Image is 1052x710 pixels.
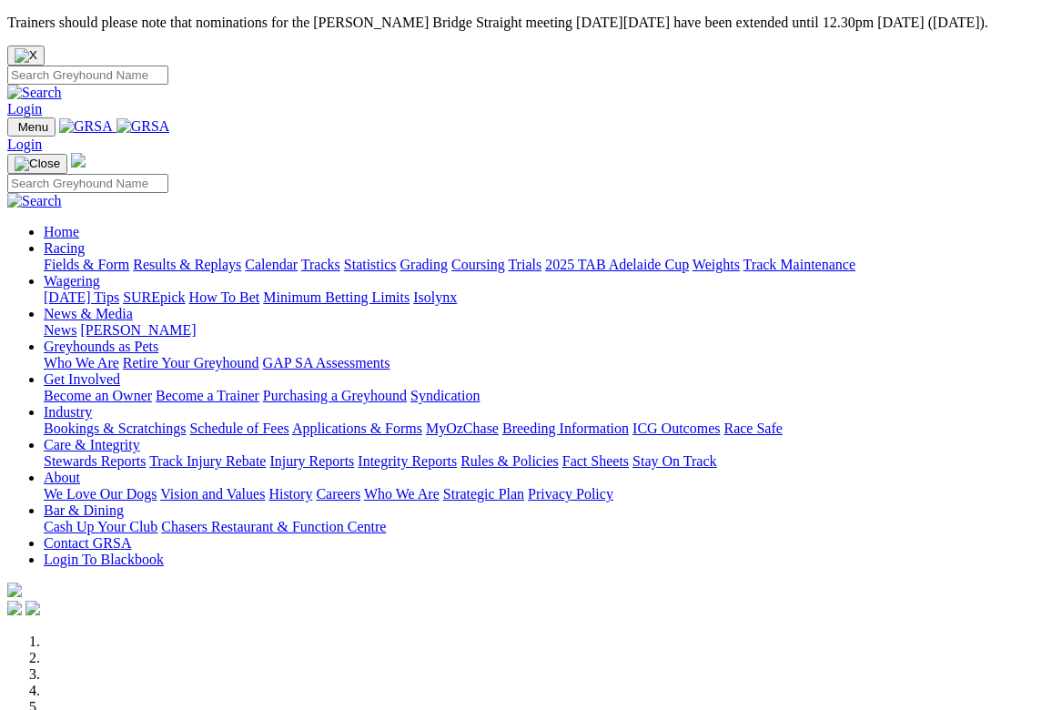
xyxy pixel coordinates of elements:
[123,355,259,370] a: Retire Your Greyhound
[7,117,56,137] button: Toggle navigation
[451,257,505,272] a: Coursing
[7,85,62,101] img: Search
[426,421,499,436] a: MyOzChase
[7,66,168,85] input: Search
[44,224,79,239] a: Home
[7,174,168,193] input: Search
[44,519,1045,535] div: Bar & Dining
[364,486,440,502] a: Who We Are
[7,101,42,117] a: Login
[443,486,524,502] a: Strategic Plan
[44,453,1045,470] div: Care & Integrity
[44,339,158,354] a: Greyhounds as Pets
[44,421,186,436] a: Bookings & Scratchings
[7,15,1045,31] p: Trainers should please note that nominations for the [PERSON_NAME] Bridge Straight meeting [DATE]...
[44,371,120,387] a: Get Involved
[358,453,457,469] a: Integrity Reports
[44,322,1045,339] div: News & Media
[245,257,298,272] a: Calendar
[263,355,390,370] a: GAP SA Assessments
[562,453,629,469] a: Fact Sheets
[44,421,1045,437] div: Industry
[133,257,241,272] a: Results & Replays
[44,486,157,502] a: We Love Our Dogs
[7,583,22,597] img: logo-grsa-white.png
[632,421,720,436] a: ICG Outcomes
[7,46,45,66] button: Close
[44,355,119,370] a: Who We Are
[44,257,129,272] a: Fields & Form
[632,453,716,469] a: Stay On Track
[400,257,448,272] a: Grading
[25,601,40,615] img: twitter.svg
[413,289,457,305] a: Isolynx
[149,453,266,469] a: Track Injury Rebate
[44,257,1045,273] div: Racing
[743,257,855,272] a: Track Maintenance
[316,486,360,502] a: Careers
[269,453,354,469] a: Injury Reports
[7,137,42,152] a: Login
[189,421,288,436] a: Schedule of Fees
[263,289,410,305] a: Minimum Betting Limits
[44,322,76,338] a: News
[59,118,113,135] img: GRSA
[44,502,124,518] a: Bar & Dining
[44,388,1045,404] div: Get Involved
[189,289,260,305] a: How To Bet
[723,421,782,436] a: Race Safe
[344,257,397,272] a: Statistics
[44,404,92,420] a: Industry
[693,257,740,272] a: Weights
[18,120,48,134] span: Menu
[7,154,67,174] button: Toggle navigation
[161,519,386,534] a: Chasers Restaurant & Function Centre
[7,193,62,209] img: Search
[44,355,1045,371] div: Greyhounds as Pets
[116,118,170,135] img: GRSA
[71,153,86,167] img: logo-grsa-white.png
[44,306,133,321] a: News & Media
[460,453,559,469] a: Rules & Policies
[44,289,1045,306] div: Wagering
[44,453,146,469] a: Stewards Reports
[301,257,340,272] a: Tracks
[508,257,541,272] a: Trials
[44,535,131,551] a: Contact GRSA
[528,486,613,502] a: Privacy Policy
[15,157,60,171] img: Close
[15,48,37,63] img: X
[292,421,422,436] a: Applications & Forms
[44,486,1045,502] div: About
[44,437,140,452] a: Care & Integrity
[44,240,85,256] a: Racing
[44,273,100,289] a: Wagering
[263,388,407,403] a: Purchasing a Greyhound
[44,388,152,403] a: Become an Owner
[123,289,185,305] a: SUREpick
[160,486,265,502] a: Vision and Values
[80,322,196,338] a: [PERSON_NAME]
[268,486,312,502] a: History
[44,470,80,485] a: About
[44,289,119,305] a: [DATE] Tips
[410,388,480,403] a: Syndication
[44,519,157,534] a: Cash Up Your Club
[44,552,164,567] a: Login To Blackbook
[502,421,629,436] a: Breeding Information
[156,388,259,403] a: Become a Trainer
[7,601,22,615] img: facebook.svg
[545,257,689,272] a: 2025 TAB Adelaide Cup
